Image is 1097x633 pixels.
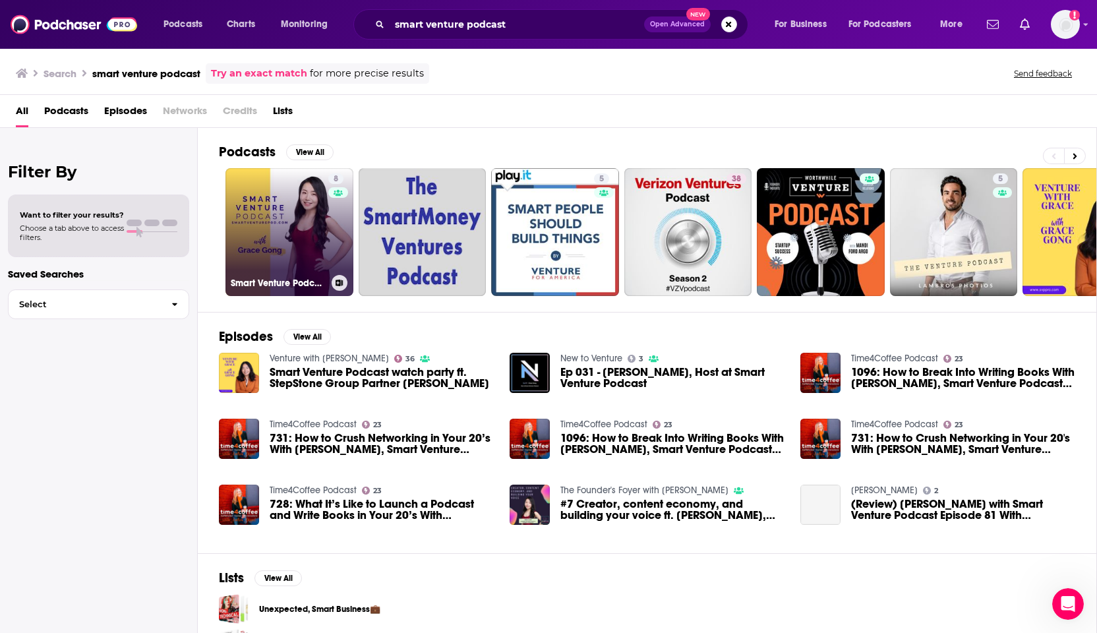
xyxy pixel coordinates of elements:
span: (Review) [PERSON_NAME] with Smart Venture Podcast Episode 81 With Instagram COO [PERSON_NAME] [851,498,1075,521]
a: 23 [362,421,382,429]
a: Time4Coffee Podcast [851,353,938,364]
a: Charts [218,14,263,35]
a: Show notifications dropdown [1015,13,1035,36]
a: 731: How to Crush Networking in Your 20's With Grace Gong, Smart Venture Podcast [K-Cup TripleShot] [800,419,841,459]
span: #7 Creator, content economy, and building your voice ft. [PERSON_NAME], Smart Venture Podcast [560,498,785,521]
span: 8 [334,173,338,186]
a: 3 [628,355,644,363]
a: 5 [993,173,1008,184]
span: Credits [223,100,257,127]
a: 23 [943,355,964,363]
span: for more precise results [310,66,424,81]
img: 1096: How to Break Into Writing Books With Grace Gong, Smart Venture Podcast [Espresso Shots] [800,353,841,393]
a: #7 Creator, content economy, and building your voice ft. Grace Gong, Smart Venture Podcast [560,498,785,521]
img: #7 Creator, content economy, and building your voice ft. Grace Gong, Smart Venture Podcast [510,485,550,525]
button: View All [286,144,334,160]
a: 728: What It’s Like to Launch a Podcast and Write Books in Your 20’s With Grace Gong, Smart Ventu... [270,498,494,521]
span: 2 [934,488,938,494]
a: Episodes [104,100,147,127]
h3: Search [44,67,76,80]
a: Podcasts [44,100,88,127]
a: 2 [923,487,939,495]
button: Show profile menu [1051,10,1080,39]
a: 23 [362,487,382,495]
h3: Smart Venture Podcast [231,278,326,289]
button: View All [283,329,331,345]
a: 36 [394,355,415,363]
a: All [16,100,28,127]
a: ListsView All [219,570,302,586]
a: Unexpected, Smart Business💼 [219,594,249,624]
span: Select [9,300,161,309]
a: Time4Coffee Podcast [270,485,357,496]
span: Lists [273,100,293,127]
p: Saved Searches [8,268,189,280]
span: Logged in as TrevorC [1051,10,1080,39]
a: 1096: How to Break Into Writing Books With Grace Gong, Smart Venture Podcast [Espresso Shots] [560,433,785,455]
a: Ep 031 - Grace Gong, Host at Smart Venture Podcast [560,367,785,389]
a: 731: How to Crush Networking in Your 20’s With Grace Gong, Smart Venture Podcast [K-Cup TripleShot] [270,433,494,455]
button: open menu [272,14,345,35]
span: For Business [775,15,827,34]
span: Monitoring [281,15,328,34]
span: New [686,8,710,20]
a: 38 [726,173,746,184]
a: 23 [653,421,673,429]
a: New to Venture [560,353,622,364]
span: 731: How to Crush Networking in Your 20's With [PERSON_NAME], Smart Venture Podcast [K-Cup Triple... [851,433,1075,455]
a: 731: How to Crush Networking in Your 20's With Grace Gong, Smart Venture Podcast [K-Cup TripleShot] [851,433,1075,455]
img: 1096: How to Break Into Writing Books With Grace Gong, Smart Venture Podcast [Espresso Shots] [510,419,550,459]
a: Time4Coffee Podcast [851,419,938,430]
span: Want to filter your results? [20,210,124,220]
span: 5 [998,173,1003,186]
a: Smart Venture Podcast watch party ft. StepStone Group Partner Seyonne Kang [270,367,494,389]
a: The Founder's Foyer with Aishwarya Ashok [560,485,728,496]
a: Jeff Daily [851,485,918,496]
h2: Filter By [8,162,189,181]
a: (Review) Grace Gong with Smart Venture Podcast Episode 81 With Instagram COO Justin Osofsky [800,485,841,525]
a: Try an exact match [211,66,307,81]
img: Smart Venture Podcast watch party ft. StepStone Group Partner Seyonne Kang [219,353,259,393]
img: 728: What It’s Like to Launch a Podcast and Write Books in Your 20’s With Grace Gong, Smart Ventu... [219,485,259,525]
button: open menu [840,14,931,35]
span: Smart Venture Podcast watch party ft. StepStone Group Partner [PERSON_NAME] [270,367,494,389]
span: 3 [639,356,643,362]
span: 1096: How to Break Into Writing Books With [PERSON_NAME], Smart Venture Podcast [Espresso Shots] [851,367,1075,389]
button: Open AdvancedNew [644,16,711,32]
a: 8 [328,173,343,184]
a: 731: How to Crush Networking in Your 20’s With Grace Gong, Smart Venture Podcast [K-Cup TripleShot] [219,419,259,459]
a: 8Smart Venture Podcast [225,168,353,296]
a: PodcastsView All [219,144,334,160]
span: 728: What It’s Like to Launch a Podcast and Write Books in Your 20’s With [PERSON_NAME], Smart Ve... [270,498,494,521]
a: EpisodesView All [219,328,331,345]
img: Podchaser - Follow, Share and Rate Podcasts [11,12,137,37]
div: Search podcasts, credits, & more... [366,9,761,40]
a: 23 [943,421,964,429]
h2: Lists [219,570,244,586]
button: Send feedback [1010,68,1076,79]
span: More [940,15,963,34]
button: View All [254,570,302,586]
h3: smart venture podcast [92,67,200,80]
button: open menu [931,14,979,35]
span: 23 [373,422,382,428]
h2: Episodes [219,328,273,345]
span: 1096: How to Break Into Writing Books With [PERSON_NAME], Smart Venture Podcast [Espresso Shots] [560,433,785,455]
span: 5 [599,173,604,186]
span: 23 [373,488,382,494]
a: Time4Coffee Podcast [560,419,647,430]
img: Ep 031 - Grace Gong, Host at Smart Venture Podcast [510,353,550,393]
span: 23 [955,356,963,362]
a: Time4Coffee Podcast [270,419,357,430]
button: open menu [154,14,220,35]
svg: Add a profile image [1069,10,1080,20]
a: 38 [624,168,752,296]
